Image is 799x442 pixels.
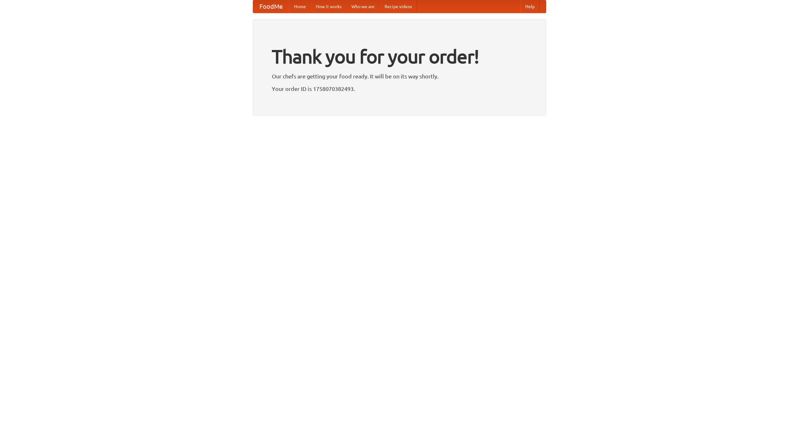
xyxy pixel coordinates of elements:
a: Help [520,0,540,13]
a: How it works [311,0,346,13]
a: FoodMe [253,0,289,13]
a: Who we are [346,0,380,13]
a: Home [289,0,311,13]
a: Recipe videos [380,0,417,13]
h1: Thank you for your order! [272,42,527,72]
p: Your order ID is 1758070382493. [272,84,527,93]
p: Our chefs are getting your food ready. It will be on its way shortly. [272,72,527,81]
